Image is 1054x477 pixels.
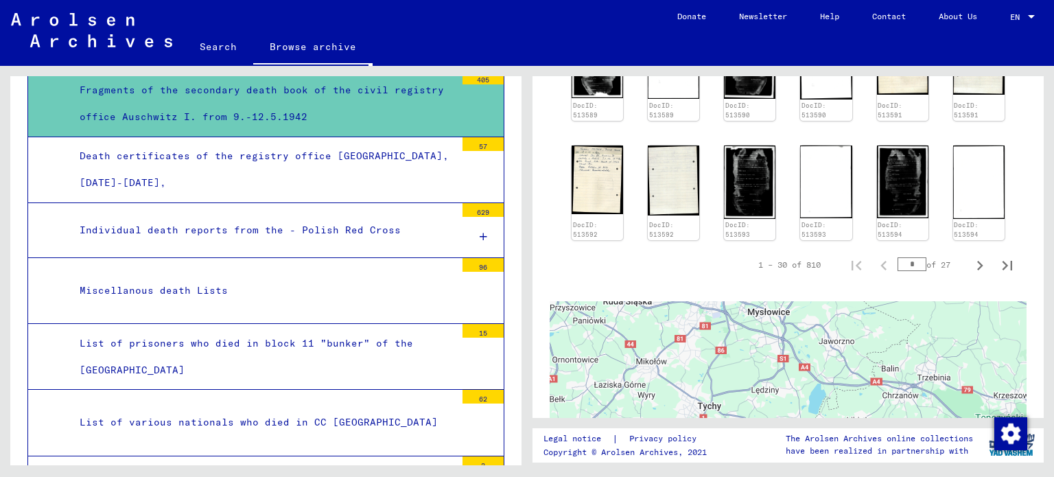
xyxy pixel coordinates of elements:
[758,259,821,271] div: 1 – 30 of 810
[69,217,456,244] div: Individual death reports from the - Polish Red Cross
[724,146,775,219] img: 001.jpg
[843,251,870,279] button: First page
[11,13,172,47] img: Arolsen_neg.svg
[573,221,598,238] a: DocID: 513592
[543,446,713,458] p: Copyright © Arolsen Archives, 2021
[618,432,713,446] a: Privacy policy
[183,30,253,63] a: Search
[69,409,456,436] div: List of various nationals who died in CC [GEOGRAPHIC_DATA]
[898,258,966,271] div: of 27
[462,258,504,272] div: 96
[462,203,504,217] div: 629
[462,137,504,151] div: 57
[649,221,674,238] a: DocID: 513592
[649,102,674,119] a: DocID: 513589
[253,30,373,66] a: Browse archive
[648,146,699,216] img: 002.jpg
[953,146,1005,220] img: 002.jpg
[572,146,623,214] img: 001.jpg
[1010,12,1025,22] span: EN
[462,324,504,338] div: 15
[69,77,456,130] div: Fragments of the secondary death book of the civil registry office Auschwitz I. from 9.-12.5.1942
[573,102,598,119] a: DocID: 513589
[954,221,979,238] a: DocID: 513594
[462,456,504,470] div: 3
[462,390,504,404] div: 62
[543,432,612,446] a: Legal notice
[986,428,1038,462] img: yv_logo.png
[954,102,979,119] a: DocID: 513591
[543,432,713,446] div: |
[994,417,1027,450] img: Change consent
[870,251,898,279] button: Previous page
[878,102,902,119] a: DocID: 513591
[462,71,504,84] div: 405
[878,221,902,238] a: DocID: 513594
[994,251,1021,279] button: Last page
[69,277,456,304] div: Miscellanous death Lists
[725,221,750,238] a: DocID: 513593
[69,143,456,196] div: Death certificates of the registry office [GEOGRAPHIC_DATA], [DATE]-[DATE],
[966,251,994,279] button: Next page
[69,330,456,384] div: List of prisoners who died in block 11 "bunker" of the [GEOGRAPHIC_DATA]
[800,146,852,219] img: 002.jpg
[994,417,1027,450] div: Change consent
[801,102,826,119] a: DocID: 513590
[877,146,928,218] img: 001.jpg
[786,432,973,445] p: The Arolsen Archives online collections
[786,445,973,457] p: have been realized in partnership with
[801,221,826,238] a: DocID: 513593
[725,102,750,119] a: DocID: 513590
